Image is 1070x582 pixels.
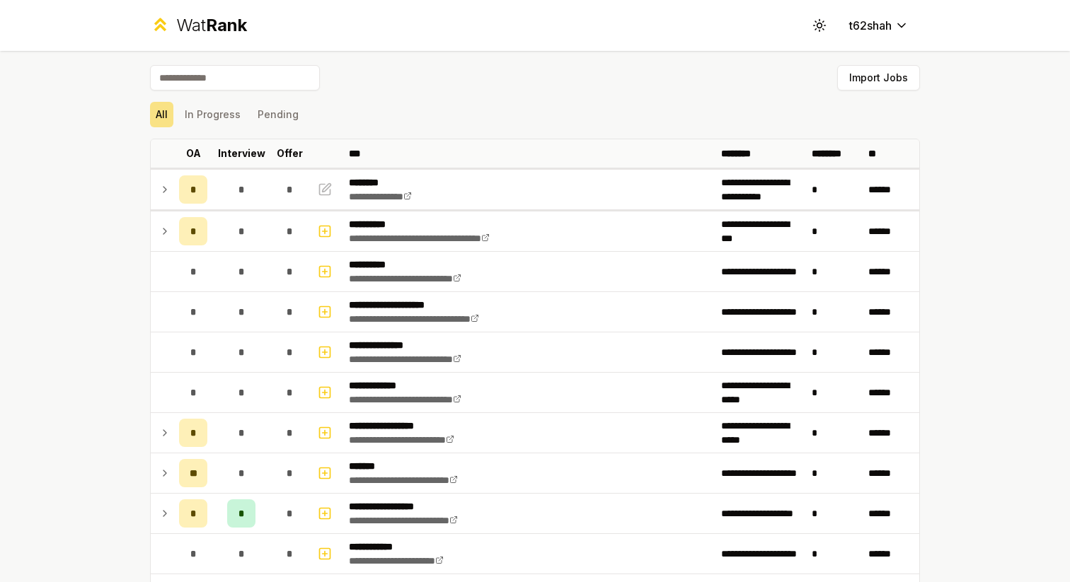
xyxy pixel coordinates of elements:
p: OA [186,146,201,161]
button: Import Jobs [837,65,920,91]
button: Pending [252,102,304,127]
p: Interview [218,146,265,161]
button: All [150,102,173,127]
button: In Progress [179,102,246,127]
span: t62shah [849,17,892,34]
button: t62shah [838,13,920,38]
div: Wat [176,14,247,37]
a: WatRank [150,14,247,37]
span: Rank [206,15,247,35]
p: Offer [277,146,303,161]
